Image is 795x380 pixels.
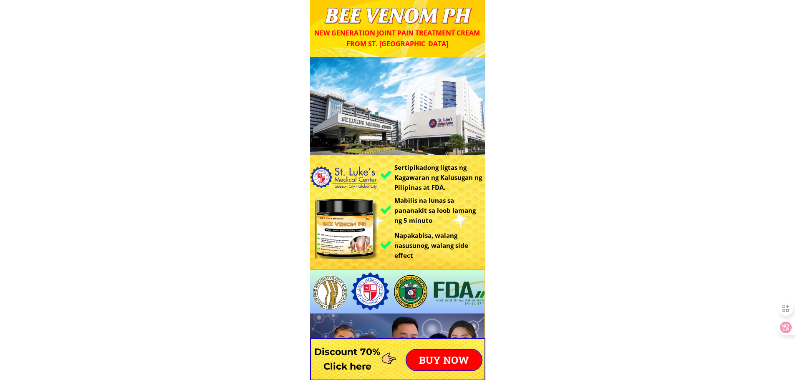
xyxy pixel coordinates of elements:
h3: Sertipikadong ligtas ng Kagawaran ng Kalusugan ng Pilipinas at FDA. [394,162,487,192]
span: New generation joint pain treatment cream from St. [GEOGRAPHIC_DATA] [314,28,480,48]
h3: Mabilis na lunas sa pananakit sa loob lamang ng 5 minuto [394,195,483,225]
p: BUY NOW [406,350,482,370]
h3: Napakabisa, walang nasusunog, walang side effect [394,230,485,260]
h3: Discount 70% Click here [310,345,385,374]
